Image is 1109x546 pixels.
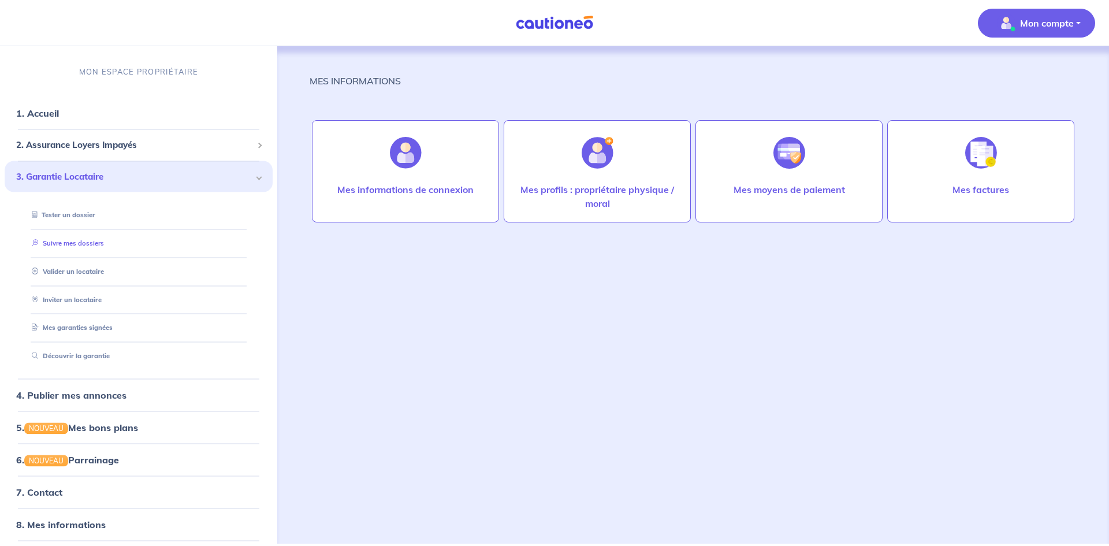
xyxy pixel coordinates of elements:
[511,16,598,30] img: Cautioneo
[5,481,273,504] div: 7. Contact
[390,137,422,169] img: illu_account.svg
[5,161,273,192] div: 3. Garantie Locataire
[5,513,273,536] div: 8. Mes informations
[16,519,106,530] a: 8. Mes informations
[18,262,259,281] div: Valider un locataire
[16,139,252,152] span: 2. Assurance Loyers Impayés
[16,107,59,119] a: 1. Accueil
[18,233,259,252] div: Suivre mes dossiers
[978,9,1095,38] button: illu_account_valid_menu.svgMon compte
[773,137,805,169] img: illu_credit_card_no_anim.svg
[952,183,1009,196] p: Mes factures
[5,102,273,125] div: 1. Accueil
[16,389,126,400] a: 4. Publier mes annonces
[582,137,613,169] img: illu_account_add.svg
[27,295,102,303] a: Inviter un locataire
[5,134,273,157] div: 2. Assurance Loyers Impayés
[27,267,104,275] a: Valider un locataire
[516,183,679,210] p: Mes profils : propriétaire physique / moral
[1020,16,1074,30] p: Mon compte
[310,74,401,88] p: MES INFORMATIONS
[79,66,198,77] p: MON ESPACE PROPRIÉTAIRE
[16,170,252,183] span: 3. Garantie Locataire
[5,383,273,406] div: 4. Publier mes annonces
[734,183,845,196] p: Mes moyens de paiement
[5,415,273,439] div: 5.NOUVEAUMes bons plans
[965,137,997,169] img: illu_invoice.svg
[16,454,119,466] a: 6.NOUVEAUParrainage
[5,448,273,471] div: 6.NOUVEAUParrainage
[18,206,259,225] div: Tester un dossier
[997,14,1015,32] img: illu_account_valid_menu.svg
[27,211,95,219] a: Tester un dossier
[18,318,259,337] div: Mes garanties signées
[16,421,138,433] a: 5.NOUVEAUMes bons plans
[18,347,259,366] div: Découvrir la garantie
[27,324,113,332] a: Mes garanties signées
[16,486,62,498] a: 7. Contact
[337,183,474,196] p: Mes informations de connexion
[27,239,104,247] a: Suivre mes dossiers
[18,290,259,309] div: Inviter un locataire
[27,352,110,360] a: Découvrir la garantie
